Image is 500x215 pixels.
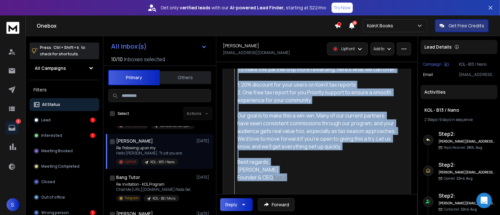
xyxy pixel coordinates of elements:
[196,138,211,144] p: [DATE]
[196,175,211,180] p: [DATE]
[116,187,191,192] p: Chat Me [URL][DOMAIN_NAME] Pada Sel,
[367,23,396,29] p: KoinX Books
[108,70,160,85] button: Primary
[238,27,397,181] div: Hi, Thanks for considering our affiliate partnership. We understand that upfront payments are imp...
[439,192,495,200] h6: Step 2 :
[220,198,253,211] button: Reply
[223,50,290,55] p: [EMAIL_ADDRESS][DOMAIN_NAME]
[439,201,495,206] h6: [PERSON_NAME][EMAIL_ADDRESS][DOMAIN_NAME]
[116,138,153,144] h1: [PERSON_NAME]
[41,164,80,169] p: Meeting Completed
[6,198,19,211] button: S
[41,148,73,154] p: Meeting Booked
[116,182,191,187] p: Re: Invitation - KOL Program
[111,55,123,63] span: 10 / 10
[459,72,495,77] p: [EMAIL_ADDRESS][DOMAIN_NAME]
[274,174,287,181] a: KoinX
[150,160,175,164] p: KOL - B13 / Nano
[448,23,484,29] p: Get Free Credits
[41,133,62,138] p: Interested
[423,62,442,67] p: Campaign
[435,19,489,32] button: Get Free Credits
[439,117,473,122] span: 9 days in sequence
[456,176,473,181] span: 22nd, Aug
[5,121,18,134] a: 3
[116,174,140,181] h1: Bang Tutor
[30,160,99,173] button: Meeting Completed
[439,170,495,175] h6: [PERSON_NAME][EMAIL_ADDRESS][DOMAIN_NAME]
[341,46,355,51] p: Upfront
[30,145,99,157] button: Meeting Booked
[225,201,237,208] div: Reply
[444,145,482,150] p: Reply Received
[373,46,384,51] p: Add to
[90,133,95,138] div: 1
[111,43,147,50] h1: All Inbox(s)
[30,129,99,142] button: Interested1
[30,191,99,204] button: Out of office
[118,111,129,116] label: Select
[460,207,477,211] span: 22nd, Aug
[52,44,80,51] span: Ctrl + Shift + k
[124,55,165,63] h3: Inboxes selected
[41,195,65,200] p: Out of office
[423,62,449,67] button: Campaign
[424,44,452,50] p: Lead Details
[424,117,494,122] div: |
[125,196,138,201] p: Telegram
[30,62,99,75] button: All Campaigns
[439,161,495,169] h6: Step 2 :
[30,85,99,94] h3: Filters
[353,21,357,25] span: 50
[258,198,295,211] button: Forward
[40,44,85,57] p: Press to check for shortcuts.
[30,98,99,111] button: All Status
[41,117,51,123] p: Lead
[35,65,66,71] h1: All Campaigns
[444,207,477,212] p: Contacted
[30,175,99,188] button: Closed
[476,193,492,208] div: Open Intercom Messenger
[160,70,211,85] button: Others
[230,5,285,11] strong: AI-powered Lead Finder,
[106,40,212,53] button: All Inbox(s)
[332,3,353,13] button: Try Now
[424,117,437,122] span: 2 Steps
[125,159,136,164] p: Upfront
[41,179,55,184] p: Closed
[180,5,211,11] strong: verified leads
[42,102,60,107] p: All Status
[153,196,175,201] p: KOL - B2 / Micro
[467,145,482,150] span: 28th, Aug
[439,130,495,138] h6: Step 2 :
[439,139,495,144] h6: [PERSON_NAME][EMAIL_ADDRESS][DOMAIN_NAME]
[116,151,182,156] p: Hello [PERSON_NAME], Trust you are
[161,5,326,11] p: Get only with our starting at $22/mo
[420,85,497,99] div: Activities
[459,62,495,67] p: KOL - B13 / Nano
[444,176,473,181] p: Opened
[116,145,182,151] p: Re: Following up on my
[423,72,433,77] p: Email
[16,119,21,124] p: 3
[90,117,95,123] div: 1
[6,22,19,34] img: logo
[30,114,99,126] button: Lead1
[334,5,351,11] p: Try Now
[37,22,335,30] h1: Onebox
[223,42,259,49] h1: [PERSON_NAME]
[424,107,494,113] h1: KOL - B13 / Nano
